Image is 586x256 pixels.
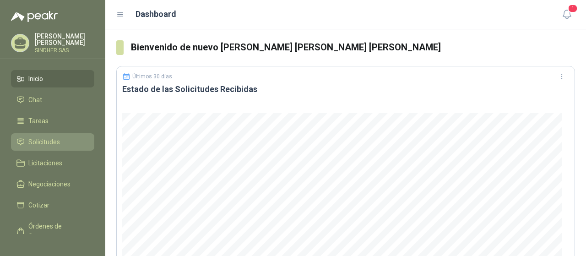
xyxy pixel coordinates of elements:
p: SINDHER SAS [35,48,94,53]
h3: Bienvenido de nuevo [PERSON_NAME] [PERSON_NAME] [PERSON_NAME] [131,40,575,54]
span: Cotizar [28,200,49,210]
a: Solicitudes [11,133,94,151]
a: Órdenes de Compra [11,218,94,245]
span: Tareas [28,116,49,126]
a: Cotizar [11,196,94,214]
span: Negociaciones [28,179,71,189]
img: Logo peakr [11,11,58,22]
span: Solicitudes [28,137,60,147]
button: 1 [559,6,575,23]
a: Tareas [11,112,94,130]
span: Chat [28,95,42,105]
p: Últimos 30 días [132,73,172,80]
h3: Estado de las Solicitudes Recibidas [122,84,569,95]
span: Órdenes de Compra [28,221,86,241]
a: Negociaciones [11,175,94,193]
a: Chat [11,91,94,109]
span: Licitaciones [28,158,62,168]
a: Licitaciones [11,154,94,172]
a: Inicio [11,70,94,87]
span: 1 [568,4,578,13]
span: Inicio [28,74,43,84]
h1: Dashboard [136,8,176,21]
p: [PERSON_NAME] [PERSON_NAME] [35,33,94,46]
